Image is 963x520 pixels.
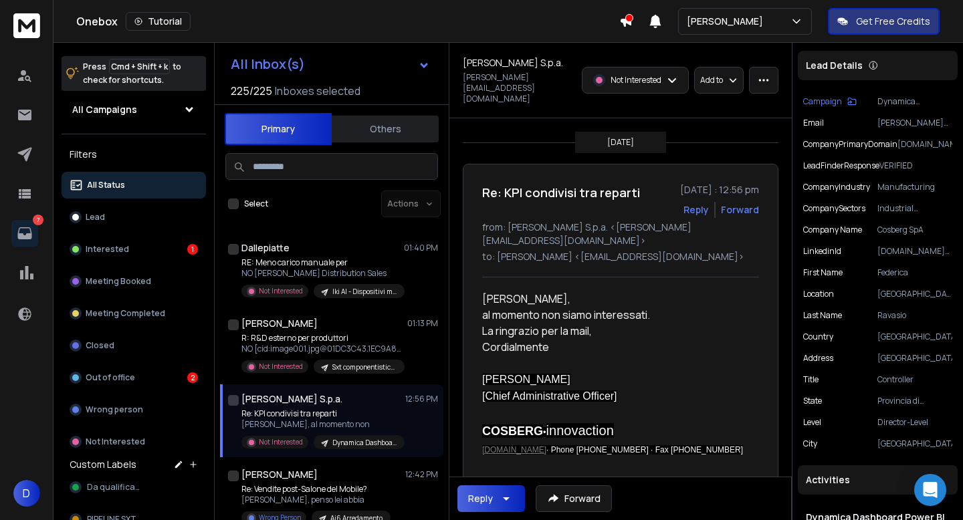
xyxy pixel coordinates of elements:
span: [PERSON_NAME] [482,374,570,385]
div: Reply [468,492,493,505]
a: 7 [11,220,38,247]
p: Lead [86,212,105,223]
h3: Filters [62,145,206,164]
h1: [PERSON_NAME] [241,317,318,330]
p: Dynamica Dashboard Power BI - ottobre [332,438,397,448]
p: Interested [86,244,129,255]
p: NO [cid:image001.jpg@01DC3C43.1EC9A880] [PERSON_NAME] Chief [241,344,402,354]
p: Not Interested [611,75,661,86]
p: [PERSON_NAME][EMAIL_ADDRESS][DOMAIN_NAME] [877,118,952,128]
h3: Inboxes selected [275,83,360,99]
button: Lead [62,204,206,231]
p: [PERSON_NAME], al momento non [241,419,402,430]
h1: Dallepiatte [241,241,290,255]
p: Closed [86,340,114,351]
button: D [13,480,40,507]
p: Not Interested [86,436,145,447]
button: Get Free Credits [828,8,940,35]
button: Reply [457,485,525,512]
p: Out of office [86,372,135,383]
p: Campaign [803,96,842,107]
p: Controller [877,374,952,385]
p: Press to check for shortcuts. [83,60,181,87]
p: [DOMAIN_NAME][URL] [877,246,952,257]
p: linkedinId [803,246,841,257]
button: Meeting Completed [62,300,206,327]
p: Manufacturing [877,182,952,192]
p: location [803,289,834,299]
p: [PERSON_NAME], penso lei abbia [241,495,391,505]
p: 12:56 PM [405,394,438,404]
p: leadFinderResponse [803,160,879,171]
button: Reply [683,203,709,217]
h1: [PERSON_NAME] [241,468,318,481]
button: Closed [62,332,206,359]
button: All Status [62,172,206,199]
h1: All Campaigns [72,103,137,116]
button: Forward [536,485,612,512]
p: [GEOGRAPHIC_DATA], [GEOGRAPHIC_DATA], [GEOGRAPHIC_DATA] [877,289,952,299]
div: 1 [187,244,198,255]
p: First Name [803,267,843,278]
div: Open Intercom Messenger [914,474,946,506]
p: [PERSON_NAME] [687,15,768,28]
h3: Custom Labels [70,458,136,471]
div: La ringrazio per la mail, [482,323,748,339]
button: Primary [225,113,332,145]
p: Federica [877,267,952,278]
button: All Inbox(s) [220,51,441,78]
p: All Status [87,180,125,190]
p: [GEOGRAPHIC_DATA] [877,353,952,364]
label: Select [244,199,268,209]
div: Activities [798,465,958,495]
button: Campaign [803,96,857,107]
p: NO [PERSON_NAME] Distribution Sales [241,268,402,279]
p: VERIFIED [879,160,952,171]
span: 225 / 225 [231,83,272,99]
span: innova [546,423,586,438]
div: Onebox [76,12,619,31]
p: Director-Level [877,417,952,428]
p: Add to [700,75,723,86]
p: level [803,417,821,428]
p: Dynamica Dashboard Power BI - ottobre [877,96,952,107]
p: companySectors [803,203,865,214]
p: companyPrimaryDomain [803,139,897,150]
a: [DOMAIN_NAME] [482,445,546,454]
p: R: R&D esterno per produttori [241,333,402,344]
span: tion [593,423,614,438]
p: 7 [33,215,43,225]
p: Not Interested [259,437,303,447]
button: Meeting Booked [62,268,206,295]
p: city [803,438,817,449]
span: Cmd + Shift + k [109,59,170,74]
p: Get Free Credits [856,15,930,28]
p: state [803,396,822,406]
button: Da qualificare [62,474,206,501]
button: All Campaigns [62,96,206,123]
span: c [586,423,593,438]
p: Iki AI - Dispositivi medici [332,287,397,297]
h1: [PERSON_NAME] S.p.a. [241,392,342,406]
p: to: [PERSON_NAME] <[EMAIL_ADDRESS][DOMAIN_NAME]> [482,250,759,263]
p: [PERSON_NAME][EMAIL_ADDRESS][DOMAIN_NAME] [463,72,574,104]
p: Not Interested [259,362,303,372]
p: Industrial Automation [877,203,952,214]
button: Others [332,114,439,144]
p: Email [803,118,824,128]
p: Sxt componentistica ottobre [332,362,397,372]
div: 2 [187,372,198,383]
p: from: [PERSON_NAME] S.p.a. <[PERSON_NAME][EMAIL_ADDRESS][DOMAIN_NAME]> [482,221,759,247]
span: · Phone [PHONE_NUMBER] · Fax [PHONE_NUMBER] [482,445,743,454]
h1: Re: KPI condivisi tra reparti [482,183,640,202]
p: companyIndustry [803,182,870,192]
div: al momento non siamo interessati. [482,307,748,323]
p: Not Interested [259,286,303,296]
p: [DOMAIN_NAME] [897,139,952,150]
p: address [803,353,833,364]
button: Out of office2 [62,364,206,391]
span: • [543,427,546,437]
